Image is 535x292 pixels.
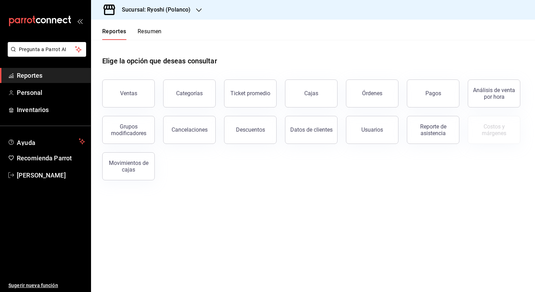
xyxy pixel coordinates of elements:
div: Ventas [120,90,137,97]
div: Análisis de venta por hora [472,87,516,100]
button: Pregunta a Parrot AI [8,42,86,57]
div: Cajas [304,89,319,98]
button: Contrata inventarios para ver este reporte [468,116,520,144]
button: Descuentos [224,116,277,144]
div: Usuarios [361,126,383,133]
button: Categorías [163,79,216,107]
button: Análisis de venta por hora [468,79,520,107]
div: Descuentos [236,126,265,133]
font: Reportes [17,72,42,79]
h3: Sucursal: Ryoshi (Polanco) [116,6,190,14]
button: Usuarios [346,116,398,144]
div: Movimientos de cajas [107,160,150,173]
button: Reporte de asistencia [407,116,459,144]
div: Datos de clientes [290,126,333,133]
div: Categorías [176,90,203,97]
button: Grupos modificadores [102,116,155,144]
button: Ticket promedio [224,79,277,107]
button: Pagos [407,79,459,107]
button: Movimientos de cajas [102,152,155,180]
div: Ticket promedio [230,90,270,97]
font: Inventarios [17,106,49,113]
button: open_drawer_menu [77,18,83,24]
span: Ayuda [17,137,76,146]
button: Datos de clientes [285,116,338,144]
div: Cancelaciones [172,126,208,133]
button: Cancelaciones [163,116,216,144]
font: Reportes [102,28,126,35]
div: Grupos modificadores [107,123,150,137]
div: Pagos [425,90,441,97]
font: Recomienda Parrot [17,154,72,162]
font: [PERSON_NAME] [17,172,66,179]
span: Pregunta a Parrot AI [19,46,75,53]
font: Personal [17,89,42,96]
h1: Elige la opción que deseas consultar [102,56,217,66]
div: Órdenes [362,90,382,97]
a: Pregunta a Parrot AI [5,51,86,58]
div: Reporte de asistencia [411,123,455,137]
button: Resumen [138,28,162,40]
button: Órdenes [346,79,398,107]
button: Ventas [102,79,155,107]
font: Sugerir nueva función [8,283,58,288]
div: Costos y márgenes [472,123,516,137]
div: Pestañas de navegación [102,28,162,40]
a: Cajas [285,79,338,107]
